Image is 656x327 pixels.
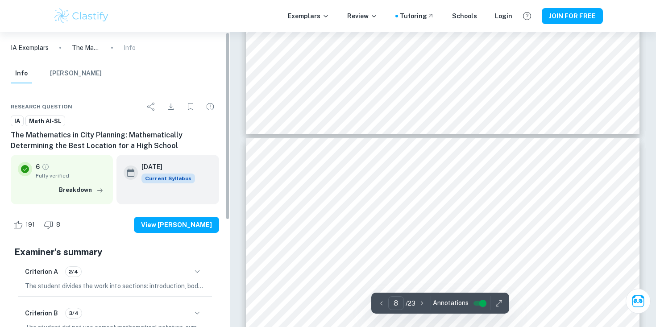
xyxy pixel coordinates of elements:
button: JOIN FOR FREE [542,8,603,24]
h6: The Mathematics in City Planning: Mathematically Determining the Best Location for a High School [11,130,219,151]
p: Review [347,11,378,21]
div: Dislike [42,218,65,232]
a: Math AI-SL [25,116,65,127]
span: 8 [51,220,65,229]
div: Bookmark [182,98,199,116]
button: Breakdown [57,183,106,197]
p: Exemplars [288,11,329,21]
button: Ask Clai [626,289,651,314]
button: [PERSON_NAME] [50,64,102,83]
span: Math AI-SL [26,117,65,126]
div: Download [162,98,180,116]
span: IA [11,117,23,126]
h6: Criterion A [25,267,58,277]
div: This exemplar is based on the current syllabus. Feel free to refer to it for inspiration/ideas wh... [141,174,195,183]
span: Annotations [433,298,469,308]
button: Help and Feedback [519,8,535,24]
a: IA Exemplars [11,43,49,53]
button: Info [11,64,32,83]
a: IA [11,116,24,127]
p: Info [124,43,136,53]
span: Fully verified [36,172,106,180]
p: The Mathematics in City Planning: Mathematically Determining the Best Location for a High School [72,43,100,53]
h6: [DATE] [141,162,188,172]
a: Grade fully verified [42,163,50,171]
button: View [PERSON_NAME] [134,217,219,233]
p: 6 [36,162,40,172]
img: Clastify logo [53,7,110,25]
h5: Examiner's summary [14,245,216,259]
a: Tutoring [400,11,434,21]
div: Share [142,98,160,116]
p: / 23 [406,298,415,308]
a: Login [495,11,512,21]
div: Like [11,218,40,232]
p: The student divides the work into sections: introduction, body, and conclusion. However, the body... [25,281,205,291]
span: 2/4 [66,268,81,276]
span: 191 [21,220,40,229]
span: 3/4 [66,309,82,317]
span: Current Syllabus [141,174,195,183]
span: Research question [11,103,72,111]
div: Report issue [201,98,219,116]
a: Schools [452,11,477,21]
h6: Criterion B [25,308,58,318]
